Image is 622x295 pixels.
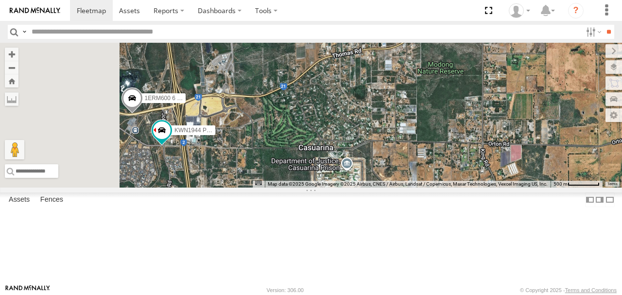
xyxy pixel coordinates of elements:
span: 1ERM600 6 [PERSON_NAME] [145,95,225,102]
label: Search Query [20,25,28,39]
span: KWN1944 Parks [174,127,218,134]
label: Dock Summary Table to the Left [585,192,595,207]
label: Fences [35,193,68,207]
span: Map data ©2025 Google Imagery ©2025 Airbus, CNES / Airbus, Landsat / Copernicus, Maxar Technologi... [268,181,548,187]
label: Map Settings [605,108,622,122]
a: Visit our Website [5,285,50,295]
i: ? [568,3,584,18]
div: Jeff Wegner [505,3,534,18]
button: Zoom out [5,61,18,74]
button: Drag Pegman onto the map to open Street View [5,140,24,159]
img: rand-logo.svg [10,7,60,14]
button: Zoom in [5,48,18,61]
label: Measure [5,92,18,106]
button: Zoom Home [5,74,18,87]
div: © Copyright 2025 - [520,287,617,293]
div: Version: 306.00 [267,287,304,293]
label: Dock Summary Table to the Right [595,192,605,207]
button: Map Scale: 500 m per 62 pixels [551,181,603,188]
a: Terms and Conditions [565,287,617,293]
a: Terms (opens in new tab) [607,182,618,186]
label: Hide Summary Table [605,192,615,207]
label: Search Filter Options [582,25,603,39]
span: 500 m [553,181,568,187]
label: Assets [4,193,35,207]
button: Keyboard shortcuts [255,181,262,185]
